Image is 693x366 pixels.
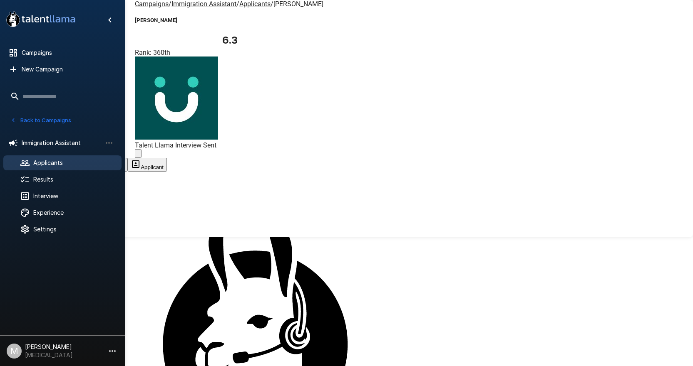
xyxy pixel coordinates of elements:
button: Applicant [127,158,167,172]
b: [PERSON_NAME] [135,17,177,23]
span: Talent Llama Interview Sent [135,141,216,149]
button: Change Stage [135,149,142,158]
span: Rank: 360th [135,49,170,56]
div: View profile in UKG [135,56,323,149]
b: 6.3 [222,34,238,46]
img: ukg_logo.jpeg [135,56,218,140]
